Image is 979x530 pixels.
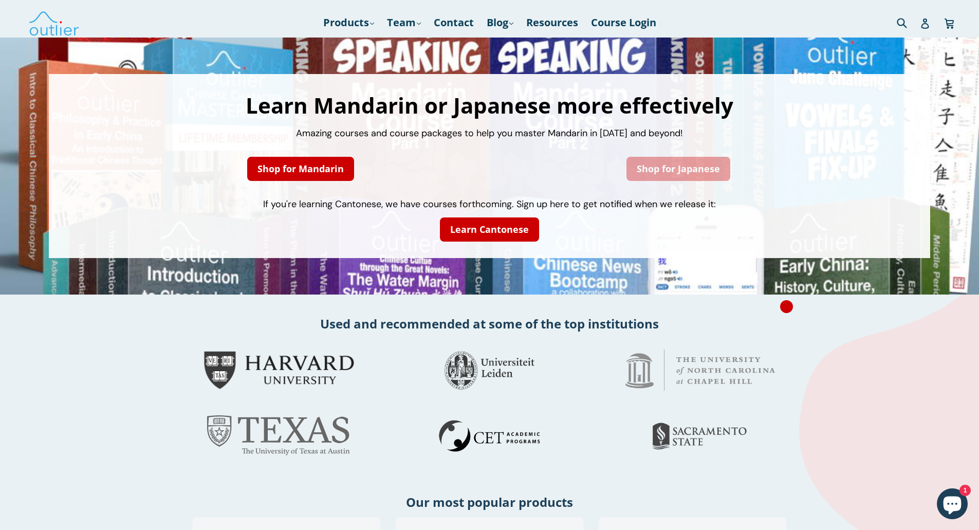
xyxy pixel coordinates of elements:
[934,488,971,522] inbox-online-store-chat: Shopify online store chat
[429,13,479,32] a: Contact
[59,95,920,116] h1: Learn Mandarin or Japanese more effectively
[626,157,730,181] a: Shop for Japanese
[382,13,426,32] a: Team
[440,217,539,242] a: Learn Cantonese
[28,8,80,38] img: Outlier Linguistics
[521,13,583,32] a: Resources
[586,13,661,32] a: Course Login
[318,13,379,32] a: Products
[482,13,519,32] a: Blog
[247,157,354,181] a: Shop for Mandarin
[296,127,683,139] span: Amazing courses and course packages to help you master Mandarin in [DATE] and beyond!
[263,198,716,210] span: If you're learning Cantonese, we have courses forthcoming. Sign up here to get notified when we r...
[894,12,922,33] input: Search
